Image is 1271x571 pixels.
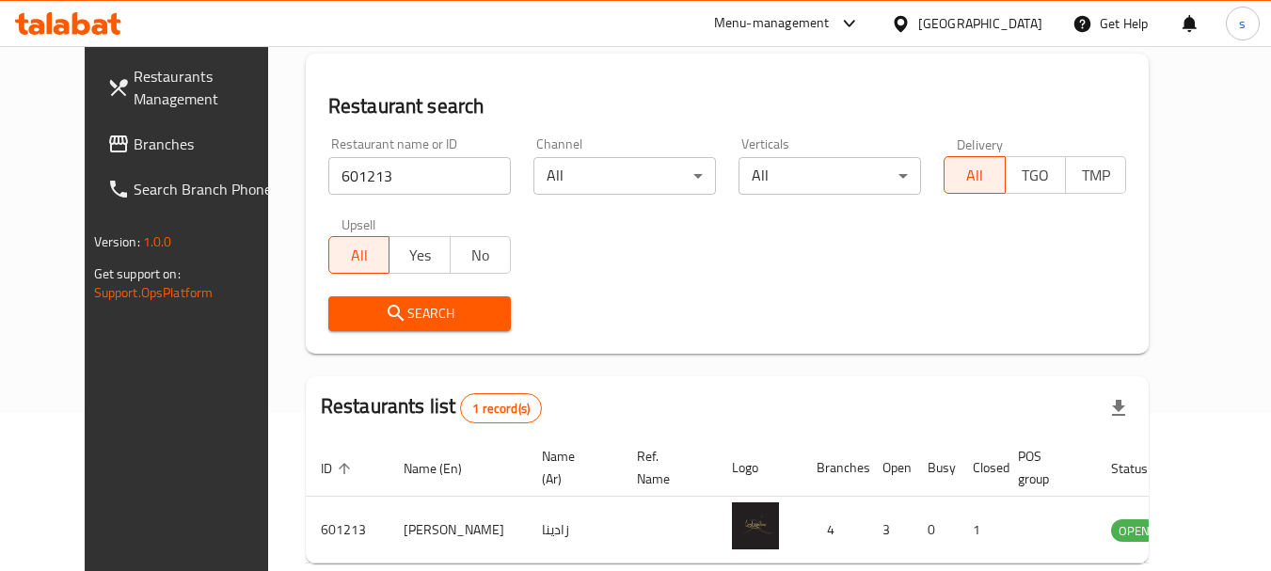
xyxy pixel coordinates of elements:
div: Export file [1096,386,1141,431]
span: TGO [1013,162,1058,189]
a: Branches [92,121,297,167]
th: Logo [717,439,802,497]
span: Name (Ar) [542,445,599,490]
button: All [944,156,1005,194]
td: 601213 [306,497,389,563]
span: All [337,242,382,269]
h2: Restaurants list [321,392,542,423]
span: All [952,162,997,189]
th: Closed [958,439,1003,497]
span: Restaurants Management [134,65,282,110]
th: Busy [913,439,958,497]
span: No [458,242,503,269]
a: Support.OpsPlatform [94,280,214,305]
button: TGO [1005,156,1066,194]
td: زادينا [527,497,622,563]
div: OPEN [1111,519,1157,542]
button: No [450,236,511,274]
span: Name (En) [404,457,486,480]
span: ID [321,457,357,480]
a: Restaurants Management [92,54,297,121]
span: 1.0.0 [143,230,172,254]
div: All [533,157,716,195]
button: Yes [389,236,450,274]
span: Get support on: [94,262,181,286]
span: 1 record(s) [461,400,541,418]
span: POS group [1018,445,1073,490]
img: Zadina [732,502,779,549]
th: Open [867,439,913,497]
span: Search [343,302,496,325]
td: 1 [958,497,1003,563]
input: Search for restaurant name or ID.. [328,157,511,195]
div: Total records count [460,393,542,423]
span: Yes [397,242,442,269]
td: 3 [867,497,913,563]
div: All [739,157,921,195]
td: 4 [802,497,867,563]
button: Search [328,296,511,331]
span: Ref. Name [637,445,694,490]
div: Menu-management [714,12,830,35]
th: Branches [802,439,867,497]
span: Version: [94,230,140,254]
h2: Restaurant search [328,92,1127,120]
table: enhanced table [306,439,1260,563]
span: Branches [134,133,282,155]
span: Search Branch Phone [134,178,282,200]
button: All [328,236,389,274]
button: TMP [1065,156,1126,194]
span: TMP [1073,162,1119,189]
span: s [1239,13,1246,34]
label: Delivery [957,137,1004,151]
label: Upsell [342,217,376,230]
span: OPEN [1111,520,1157,542]
a: Search Branch Phone [92,167,297,212]
td: 0 [913,497,958,563]
div: [GEOGRAPHIC_DATA] [918,13,1042,34]
td: [PERSON_NAME] [389,497,527,563]
span: Status [1111,457,1172,480]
